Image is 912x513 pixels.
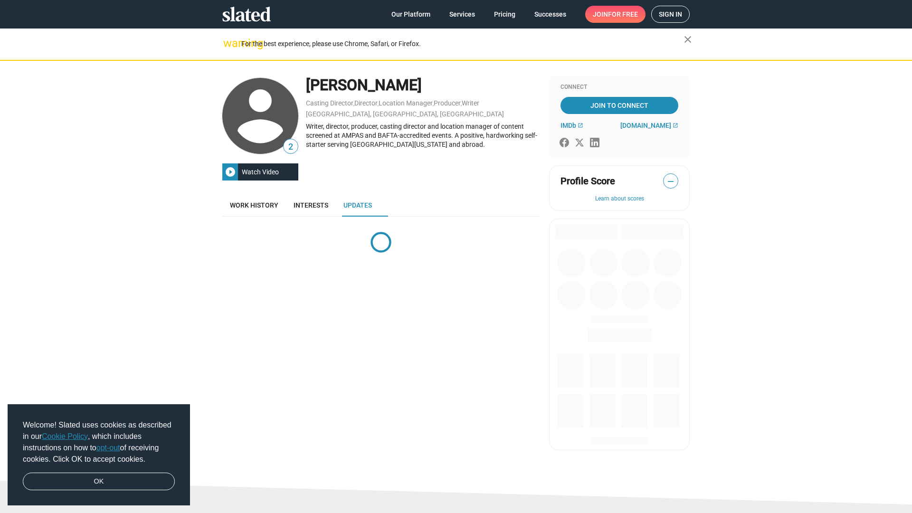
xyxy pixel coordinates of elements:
[534,6,566,23] span: Successes
[462,99,479,107] a: Writer
[23,419,175,465] span: Welcome! Slated uses cookies as described in our , which includes instructions on how to of recei...
[442,6,483,23] a: Services
[306,75,540,95] div: [PERSON_NAME]
[343,201,372,209] span: Updates
[336,194,380,217] a: Updates
[379,99,433,107] a: Location Manager
[238,163,283,180] div: Watch Video
[306,122,540,149] div: Writer, director, producer, casting director and location manager of content screened at AMPAS an...
[682,34,693,45] mat-icon: close
[449,6,475,23] span: Services
[241,38,684,50] div: For the best experience, please use Chrome, Safari, or Firefox.
[608,6,638,23] span: for free
[306,110,504,118] a: [GEOGRAPHIC_DATA], [GEOGRAPHIC_DATA], [GEOGRAPHIC_DATA]
[384,6,438,23] a: Our Platform
[354,99,378,107] a: Director
[585,6,646,23] a: Joinfor free
[433,101,434,106] span: ,
[486,6,523,23] a: Pricing
[391,6,430,23] span: Our Platform
[96,444,120,452] a: opt-out
[560,175,615,188] span: Profile Score
[353,101,354,106] span: ,
[434,99,461,107] a: Producer
[286,194,336,217] a: Interests
[562,97,676,114] span: Join To Connect
[225,166,236,178] mat-icon: play_circle_filled
[23,473,175,491] a: dismiss cookie message
[494,6,515,23] span: Pricing
[664,175,678,188] span: —
[378,101,379,106] span: ,
[306,99,353,107] a: Casting Director
[284,141,298,153] span: 2
[42,432,88,440] a: Cookie Policy
[578,123,583,128] mat-icon: open_in_new
[593,6,638,23] span: Join
[620,122,671,129] span: [DOMAIN_NAME]
[560,195,678,203] button: Learn about scores
[222,194,286,217] a: Work history
[294,201,328,209] span: Interests
[673,123,678,128] mat-icon: open_in_new
[223,38,235,49] mat-icon: warning
[560,84,678,91] div: Connect
[527,6,574,23] a: Successes
[620,122,678,129] a: [DOMAIN_NAME]
[8,404,190,506] div: cookieconsent
[461,101,462,106] span: ,
[560,122,583,129] a: IMDb
[560,97,678,114] a: Join To Connect
[230,201,278,209] span: Work history
[560,122,576,129] span: IMDb
[222,163,298,180] button: Watch Video
[659,6,682,22] span: Sign in
[651,6,690,23] a: Sign in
